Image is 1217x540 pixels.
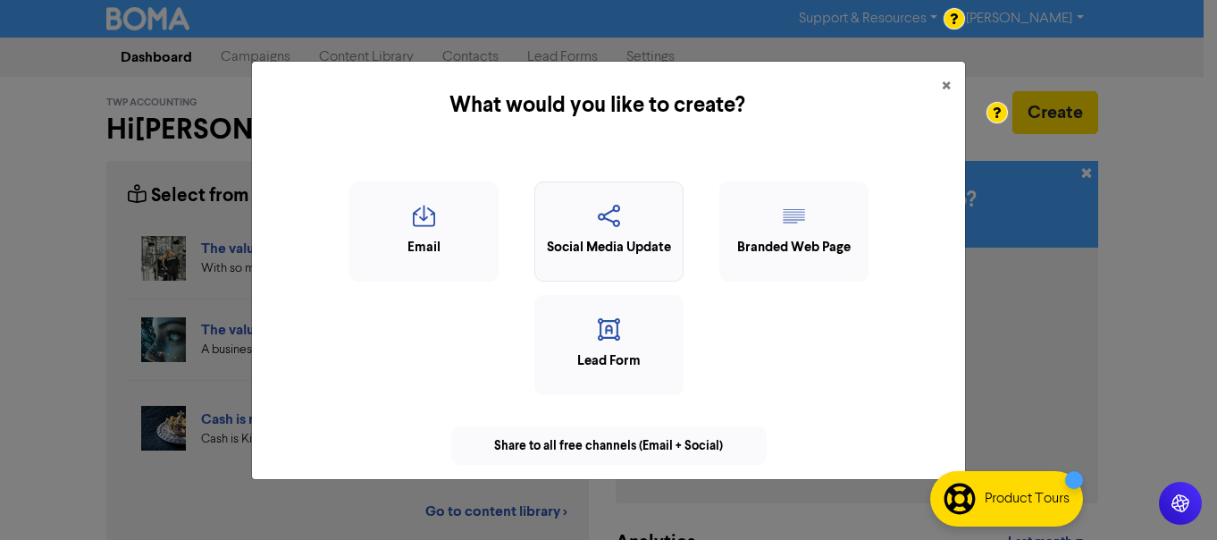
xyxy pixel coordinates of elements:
[544,351,674,372] div: Lead Form
[729,238,859,258] div: Branded Web Page
[927,62,965,112] button: Close
[1128,454,1217,540] iframe: Chat Widget
[451,426,767,465] div: Share to all free channels (Email + Social)
[544,238,674,258] div: Social Media Update
[942,73,951,100] span: ×
[359,238,489,258] div: Email
[266,89,927,122] h5: What would you like to create?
